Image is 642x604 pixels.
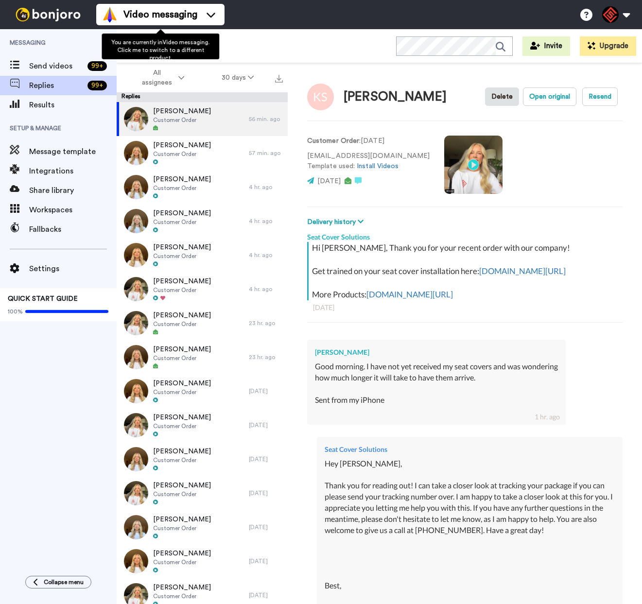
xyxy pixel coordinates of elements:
div: [DATE] [249,387,283,395]
span: [DATE] [317,178,341,185]
img: export.svg [275,75,283,83]
img: f0d36fcb-40ce-41f9-bc78-fb01478e433e-thumb.jpg [124,413,148,437]
div: 57 min. ago [249,149,283,157]
a: [PERSON_NAME]Customer Order4 hr. ago [117,170,288,204]
a: [PERSON_NAME]Customer Order[DATE] [117,476,288,510]
img: d2686785-8f53-4271-8eae-b986a806cf62-thumb.jpg [124,379,148,403]
span: Customer Order [153,286,211,294]
span: [PERSON_NAME] [153,515,211,524]
span: Customer Order [153,490,211,498]
img: e6d69352-5450-427f-889b-39025c0bda52-thumb.jpg [124,345,148,369]
div: [DATE] [249,489,283,497]
span: [PERSON_NAME] [153,345,211,354]
span: Customer Order [153,218,211,226]
span: Customer Order [153,116,211,124]
div: [DATE] [249,523,283,531]
span: Customer Order [153,354,211,362]
img: 265e9a3d-6436-4c7b-a130-1ee178184533-thumb.jpg [124,549,148,573]
span: [PERSON_NAME] [153,208,211,218]
a: [PERSON_NAME]Customer Order4 hr. ago [117,272,288,306]
img: vm-color.svg [102,7,118,22]
img: 81818109-b6b2-401b-b799-429fc35070ae-thumb.jpg [124,175,148,199]
span: [PERSON_NAME] [153,549,211,558]
img: 835212fa-534e-41c0-b88c-3872023ab6bb-thumb.jpg [124,243,148,267]
button: Invite [522,36,570,56]
span: Customer Order [153,422,211,430]
span: [PERSON_NAME] [153,447,211,456]
span: [PERSON_NAME] [153,140,211,150]
button: Resend [582,87,618,106]
div: [DATE] [313,303,617,312]
div: Seat Cover Solutions [307,227,623,242]
span: Video messaging [123,8,197,21]
span: [PERSON_NAME] [153,481,211,490]
button: Delete [485,87,519,106]
button: Upgrade [580,36,636,56]
img: 493b409d-c0ce-4000-bafd-65c16c828511-thumb.jpg [124,515,148,539]
img: 0347f727-b1cc-483f-856d-21d9f382fbbc-thumb.jpg [124,141,148,165]
span: Customer Order [153,150,211,158]
strong: Customer Order [307,138,359,144]
span: [PERSON_NAME] [153,276,211,286]
span: [PERSON_NAME] [153,583,211,592]
span: Integrations [29,165,117,177]
span: Replies [29,80,84,91]
button: Open original [523,87,576,106]
div: Replies [117,92,288,102]
div: [PERSON_NAME] [344,90,447,104]
img: Image of Keith Smith [307,84,334,110]
a: [PERSON_NAME]Customer Order4 hr. ago [117,238,288,272]
span: [PERSON_NAME] [153,379,211,388]
div: [PERSON_NAME] [315,347,558,357]
div: Good morning. I have not yet received my seat covers and was wondering how much longer it will ta... [315,361,558,416]
button: Export all results that match these filters now. [272,70,286,85]
div: 23 hr. ago [249,319,283,327]
a: [PERSON_NAME]Customer Order[DATE] [117,408,288,442]
img: 45efdfc6-45a4-4195-af5c-8697e36e7328-thumb.jpg [124,481,148,505]
span: Customer Order [153,456,211,464]
span: 100% [8,308,23,315]
div: [DATE] [249,455,283,463]
img: 621f84f7-872d-4bd9-8bde-b5565161280b-thumb.jpg [124,107,148,131]
span: Results [29,99,117,111]
span: Send videos [29,60,84,72]
div: 4 hr. ago [249,251,283,259]
a: [PERSON_NAME]Customer Order57 min. ago [117,136,288,170]
div: 23 hr. ago [249,353,283,361]
div: Hi [PERSON_NAME], Thank you for your recent order with our company! Get trained on your seat cove... [312,242,620,300]
div: 56 min. ago [249,115,283,123]
a: [DOMAIN_NAME][URL] [366,289,453,299]
button: Collapse menu [25,576,91,588]
span: You are currently in Video messaging . Click me to switch to a different product. [111,39,209,61]
a: [PERSON_NAME]Customer Order23 hr. ago [117,306,288,340]
span: Settings [29,263,117,275]
span: [PERSON_NAME] [153,242,211,252]
a: [DOMAIN_NAME][URL] [479,266,566,276]
div: 99 + [87,81,107,90]
div: Seat Cover Solutions [325,445,615,454]
a: [PERSON_NAME]Customer Order[DATE] [117,442,288,476]
p: [EMAIL_ADDRESS][DOMAIN_NAME] Template used: [307,151,430,172]
img: a88ff0b3-e834-40dd-85ba-471e6ae919b1-thumb.jpg [124,447,148,471]
div: 4 hr. ago [249,285,283,293]
span: Fallbacks [29,224,117,235]
a: [PERSON_NAME]Customer Order[DATE] [117,544,288,578]
span: [PERSON_NAME] [153,413,211,422]
a: Install Videos [357,163,399,170]
span: Customer Order [153,320,211,328]
span: Customer Order [153,252,211,260]
a: [PERSON_NAME]Customer Order4 hr. ago [117,204,288,238]
img: fab79fc5-4c59-42fc-b3df-b39e7a1d96ef-thumb.jpg [124,277,148,301]
img: 453e5551-d3b3-431d-842c-b478c13e573d-thumb.jpg [124,311,148,335]
div: 1 hr. ago [535,412,560,422]
button: All assignees [119,64,203,91]
div: [DATE] [249,421,283,429]
span: Customer Order [153,558,211,566]
span: Workspaces [29,204,117,216]
span: [PERSON_NAME] [153,311,211,320]
span: Customer Order [153,388,211,396]
span: Customer Order [153,592,211,600]
a: [PERSON_NAME]Customer Order23 hr. ago [117,340,288,374]
span: QUICK START GUIDE [8,295,78,302]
